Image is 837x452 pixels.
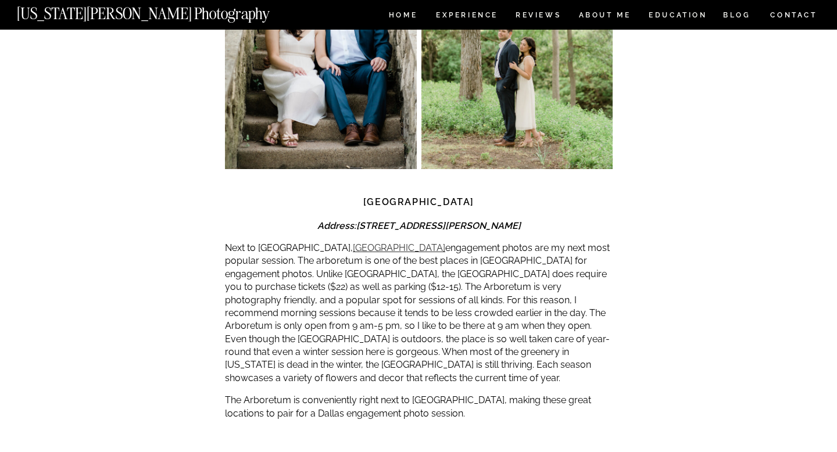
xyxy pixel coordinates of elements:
[387,12,420,21] a: HOME
[353,242,445,253] a: [GEOGRAPHIC_DATA]
[356,220,521,231] em: [STREET_ADDRESS][PERSON_NAME]
[436,12,497,21] a: Experience
[723,12,751,21] a: BLOG
[225,394,613,420] p: The Arboretum is conveniently right next to [GEOGRAPHIC_DATA], making these great locations to pa...
[317,220,521,231] em: Address:
[648,12,709,21] a: EDUCATION
[578,12,631,21] a: ABOUT ME
[17,6,309,16] a: [US_STATE][PERSON_NAME] Photography
[363,196,474,207] strong: [GEOGRAPHIC_DATA]
[770,9,818,21] a: CONTACT
[225,242,613,385] p: Next to [GEOGRAPHIC_DATA], engagement photos are my next most popular session. The arboretum is o...
[516,12,559,21] a: REVIEWS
